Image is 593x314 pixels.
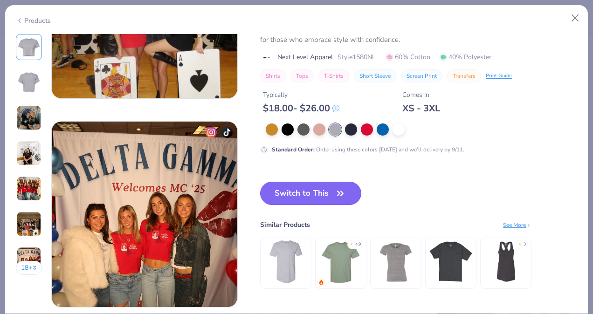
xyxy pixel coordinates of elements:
button: Switch to This [260,182,361,205]
button: 18+ [16,261,42,275]
div: Print Guide [486,72,512,80]
strong: Standard Order : [272,145,315,153]
img: Bella + Canvas Ladies' Jersey Racerback Tank [484,239,528,283]
span: 60% Cotton [386,52,430,62]
img: Back [18,71,40,94]
div: Products [16,16,51,26]
div: See More [503,220,531,229]
img: User generated content [16,176,41,201]
button: Tops [290,69,314,82]
div: 4.9 [355,241,361,248]
img: Hanes Men's Authentic-T Pocket T-Shirt [429,239,473,283]
img: brand logo [260,54,273,61]
button: Shirts [260,69,286,82]
button: Close [566,9,584,27]
div: Similar Products [260,220,310,230]
img: User generated content [16,105,41,130]
img: e2d30e61-91a3-4610-8424-485c3f6403cd [52,122,237,307]
img: User generated content [16,141,41,166]
button: T-Shirts [318,69,349,82]
span: Next Level Apparel [277,52,333,62]
div: $ 18.00 - $ 26.00 [263,102,339,114]
img: Comfort Colors Adult Heavyweight T-Shirt [319,239,363,283]
img: User generated content [16,212,41,237]
img: trending.gif [318,280,324,285]
img: Front [18,36,40,58]
div: Order using these colors [DATE] and we’ll delivery by 9/11. [272,145,464,153]
span: Style 1580NL [338,52,376,62]
div: 3 [524,241,526,248]
img: insta-icon.png [206,127,217,138]
img: User generated content [16,247,41,272]
img: Bella Canvas Ladies' Triblend Short-Sleeve T-Shirt [374,239,418,283]
div: Comes In [402,90,440,100]
button: Short Sleeve [354,69,396,82]
button: Screen Print [401,69,442,82]
div: XS - 3XL [402,102,440,114]
div: ★ [518,241,522,245]
span: 40% Polyester [440,52,491,62]
img: Next Level Men's Cotton Long Body Crew [264,239,308,283]
img: tiktok-icon.png [221,127,233,138]
div: Typically [263,90,339,100]
div: ★ [350,241,353,245]
button: Transfers [447,69,481,82]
